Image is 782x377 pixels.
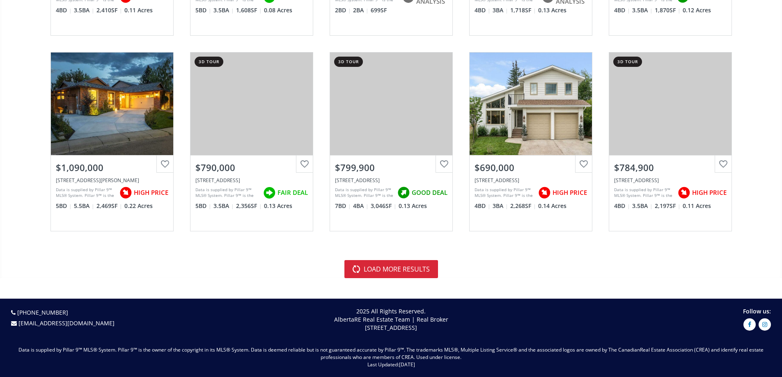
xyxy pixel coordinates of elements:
[335,161,447,174] div: $799,900
[74,202,94,210] span: 5.5 BA
[632,202,653,210] span: 3.5 BA
[56,6,72,14] span: 4 BD
[56,187,115,199] div: Data is supplied by Pillar 9™ MLS® System. Pillar 9™ is the owner of the copyright in its MLS® Sy...
[399,361,415,368] span: [DATE]
[655,6,681,14] span: 1,870 SF
[42,44,182,239] a: $1,090,000[STREET_ADDRESS][PERSON_NAME]Data is supplied by Pillar 9™ MLS® System. Pillar 9™ is th...
[74,6,94,14] span: 3.5 BA
[614,187,674,199] div: Data is supplied by Pillar 9™ MLS® System. Pillar 9™ is the owner of the copyright in its MLS® Sy...
[56,161,168,174] div: $1,090,000
[475,161,587,174] div: $690,000
[117,185,134,201] img: rating icon
[124,6,153,14] span: 0.11 Acres
[56,202,72,210] span: 5 BD
[461,44,601,239] a: $690,000[STREET_ADDRESS]Data is supplied by Pillar 9™ MLS® System. Pillar 9™ is the owner of the ...
[475,187,534,199] div: Data is supplied by Pillar 9™ MLS® System. Pillar 9™ is the owner of the copyright in its MLS® Sy...
[335,177,447,184] div: 213 Hawkmere Close, Chestermere, AB T1X 0C1
[493,6,508,14] span: 3 BA
[344,260,438,278] button: load more results
[536,185,553,201] img: rating icon
[18,319,115,327] a: [EMAIL_ADDRESS][DOMAIN_NAME]
[510,202,536,210] span: 2,268 SF
[264,202,292,210] span: 0.13 Acres
[475,6,491,14] span: 4 BD
[261,185,277,201] img: rating icon
[683,202,711,210] span: 0.11 Acres
[353,202,369,210] span: 4 BA
[195,177,308,184] div: 117 Hawkmere Place, Chestermere, AB T1X 0C6
[655,202,681,210] span: 2,197 SF
[683,6,711,14] span: 0.12 Acres
[124,202,153,210] span: 0.22 Acres
[493,202,508,210] span: 3 BA
[614,202,630,210] span: 4 BD
[56,177,168,184] div: 70 Downey Road, Okotoks, AB T1S 1H7
[371,202,397,210] span: 3,046 SF
[632,6,653,14] span: 3.5 BA
[17,308,68,316] a: [PHONE_NUMBER]
[614,177,727,184] div: 325 West Lakeview Drive, Chestermere, AB T1X 1T2
[236,202,262,210] span: 2,356 SF
[195,202,211,210] span: 5 BD
[277,188,308,197] span: FAIR DEAL
[601,44,740,239] a: 3d tour$784,900[STREET_ADDRESS]Data is supplied by Pillar 9™ MLS® System. Pillar 9™ is the owner ...
[553,188,587,197] span: HIGH PRICE
[202,307,580,332] p: 2025 All Rights Reserved. AlbertaRE Real Estate Team | Real Broker
[335,202,351,210] span: 7 BD
[96,6,122,14] span: 2,410 SF
[213,6,234,14] span: 3.5 BA
[213,202,234,210] span: 3.5 BA
[538,202,566,210] span: 0.14 Acres
[614,161,727,174] div: $784,900
[538,6,566,14] span: 0.13 Acres
[321,346,764,361] span: Real Estate Association (CREA) and identify real estate professionals who are members of CREA. Us...
[321,44,461,239] a: 3d tour$799,900[STREET_ADDRESS]Data is supplied by Pillar 9™ MLS® System. Pillar 9™ is the owner ...
[182,44,321,239] a: 3d tour$790,000[STREET_ADDRESS]Data is supplied by Pillar 9™ MLS® System. Pillar 9™ is the owner ...
[371,6,387,14] span: 699 SF
[692,188,727,197] span: HIGH PRICE
[134,188,168,197] span: HIGH PRICE
[353,6,369,14] span: 2 BA
[18,346,640,353] span: Data is supplied by Pillar 9™ MLS® System. Pillar 9™ is the owner of the copyright in its MLS® Sy...
[510,6,536,14] span: 1,718 SF
[335,6,351,14] span: 2 BD
[96,202,122,210] span: 2,469 SF
[395,185,412,201] img: rating icon
[264,6,292,14] span: 0.08 Acres
[676,185,692,201] img: rating icon
[412,188,447,197] span: GOOD DEAL
[475,202,491,210] span: 4 BD
[399,202,427,210] span: 0.13 Acres
[614,6,630,14] span: 4 BD
[195,187,259,199] div: Data is supplied by Pillar 9™ MLS® System. Pillar 9™ is the owner of the copyright in its MLS® Sy...
[195,6,211,14] span: 5 BD
[8,361,774,368] p: Last Updated:
[743,307,771,315] span: Follow us:
[335,187,393,199] div: Data is supplied by Pillar 9™ MLS® System. Pillar 9™ is the owner of the copyright in its MLS® Sy...
[365,324,417,331] span: [STREET_ADDRESS]
[195,161,308,174] div: $790,000
[475,177,587,184] div: 211 Hunters Place, Okotoks, AB T1S1K8
[236,6,262,14] span: 1,608 SF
